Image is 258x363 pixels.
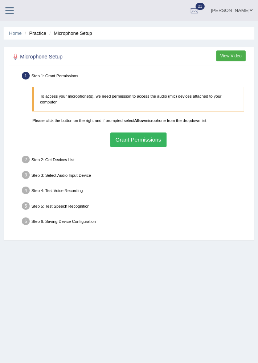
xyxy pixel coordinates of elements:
[23,30,46,37] li: Practice
[134,118,145,123] b: Allow
[48,30,92,37] li: Microphone Setup
[19,169,251,183] div: Step 3: Select Audio Input Device
[19,154,251,167] div: Step 2: Get Devices List
[9,30,22,36] a: Home
[32,118,244,123] p: Please click the button on the right and if prompted select microphone from the dropdown list
[19,70,251,83] div: Step 1: Grant Permissions
[19,200,251,213] div: Step 5: Test Speech Recognition
[19,185,251,198] div: Step 4: Test Voice Recording
[216,50,246,61] button: View Video
[40,93,238,105] p: To access your microphone(s), we need permission to access the audio (mic) devices attached to yo...
[19,216,251,229] div: Step 6: Saving Device Configuration
[196,3,205,10] span: 21
[110,132,167,147] button: Grant Permissions
[11,52,157,62] h2: Microphone Setup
